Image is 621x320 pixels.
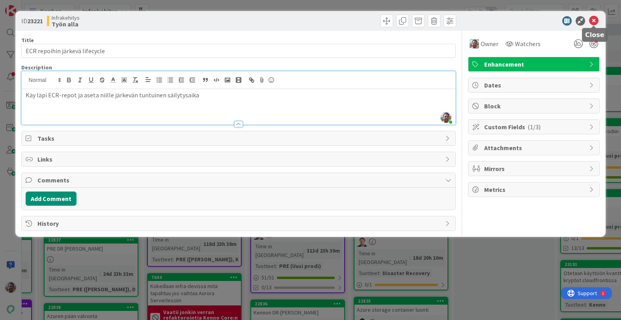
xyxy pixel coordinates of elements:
[26,91,451,100] p: Käy läpi ECR-repot ja aseta niille järkevän tuntuinen säilytysaika
[37,175,441,185] span: Comments
[484,101,585,111] span: Block
[37,219,441,228] span: History
[528,123,541,131] span: ( 1/3 )
[484,80,585,90] span: Dates
[484,60,585,69] span: Enhancement
[481,39,498,48] span: Owner
[27,17,43,25] b: 23221
[484,122,585,132] span: Custom Fields
[21,64,52,71] span: Description
[21,44,455,58] input: type card name here...
[21,37,34,44] label: Title
[37,154,441,164] span: Links
[37,134,441,143] span: Tasks
[17,1,36,11] span: Support
[52,15,80,21] span: Infrakehitys
[585,31,604,39] h5: Close
[440,112,451,123] img: EoRT3ufFXWrKeE8sUECW36uhg63KB5MQ.jpg
[52,21,80,27] b: Työn alla
[41,3,43,9] div: 1
[470,39,479,48] img: ET
[484,143,585,153] span: Attachments
[484,185,585,194] span: Metrics
[21,16,43,26] span: ID
[515,39,541,48] span: Watchers
[26,192,76,206] button: Add Comment
[484,164,585,173] span: Mirrors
